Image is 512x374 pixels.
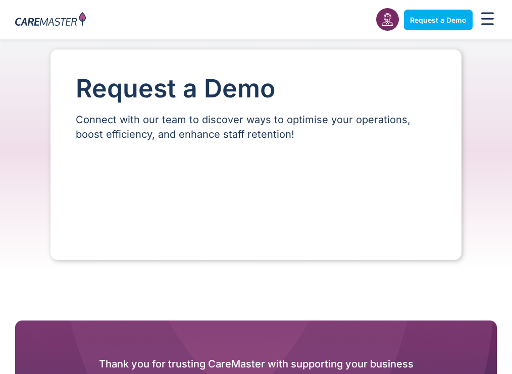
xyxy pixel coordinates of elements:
[15,356,497,372] h2: Thank you for trusting CareMaster with supporting your business
[76,113,436,142] p: Connect with our team to discover ways to optimise your operations, boost efficiency, and enhance...
[478,9,497,31] div: Menu Toggle
[76,75,436,102] h1: Request a Demo
[404,10,473,30] a: Request a Demo
[76,159,436,235] iframe: Form 0
[410,16,467,24] span: Request a Demo
[15,12,86,28] img: CareMaster Logo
